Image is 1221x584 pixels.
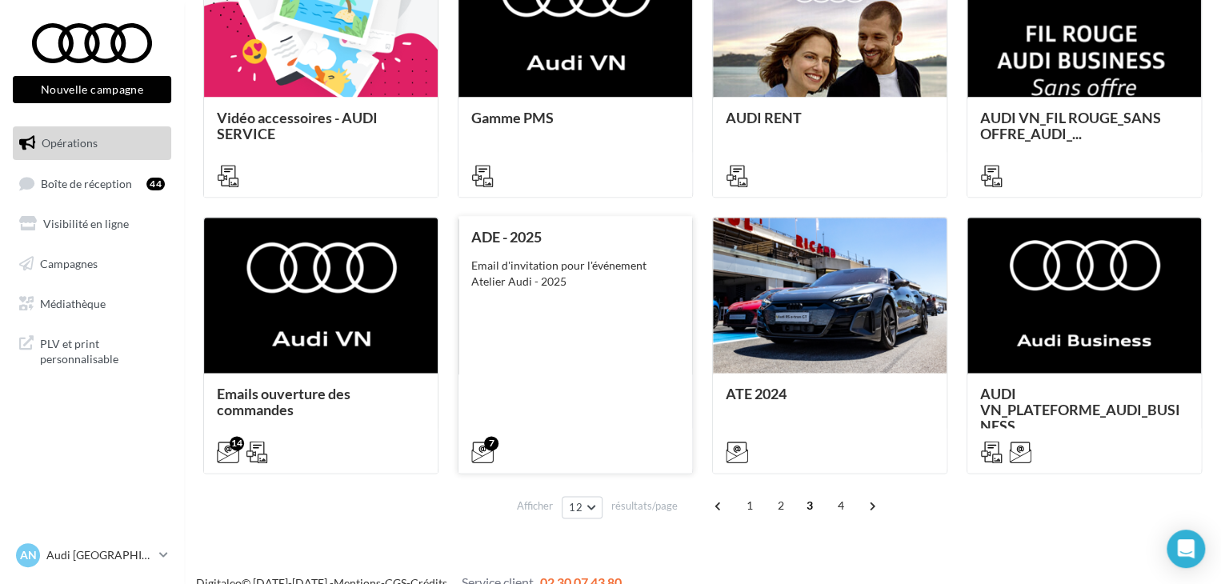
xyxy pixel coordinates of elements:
[726,385,787,402] span: ATE 2024
[471,258,679,290] div: Email d'invitation pour l'événement Atelier Audi - 2025
[828,493,854,518] span: 4
[13,76,171,103] button: Nouvelle campagne
[471,109,554,126] span: Gamme PMS
[768,493,794,518] span: 2
[146,178,165,190] div: 44
[230,436,244,450] div: 14
[10,247,174,281] a: Campagnes
[797,493,823,518] span: 3
[562,496,602,518] button: 12
[980,109,1161,142] span: AUDI VN_FIL ROUGE_SANS OFFRE_AUDI_...
[1167,530,1205,568] div: Open Intercom Messenger
[43,217,129,230] span: Visibilité en ligne
[10,126,174,160] a: Opérations
[46,547,153,563] p: Audi [GEOGRAPHIC_DATA]
[20,547,37,563] span: AN
[13,540,171,570] a: AN Audi [GEOGRAPHIC_DATA]
[41,176,132,190] span: Boîte de réception
[737,493,763,518] span: 1
[40,257,98,270] span: Campagnes
[471,228,542,246] span: ADE - 2025
[484,436,498,450] div: 7
[10,326,174,374] a: PLV et print personnalisable
[517,498,553,514] span: Afficher
[611,498,678,514] span: résultats/page
[217,385,350,418] span: Emails ouverture des commandes
[980,385,1180,434] span: AUDI VN_PLATEFORME_AUDI_BUSINESS
[217,109,378,142] span: Vidéo accessoires - AUDI SERVICE
[726,109,802,126] span: AUDI RENT
[10,287,174,321] a: Médiathèque
[10,166,174,201] a: Boîte de réception44
[40,296,106,310] span: Médiathèque
[10,207,174,241] a: Visibilité en ligne
[569,501,582,514] span: 12
[40,333,165,367] span: PLV et print personnalisable
[42,136,98,150] span: Opérations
